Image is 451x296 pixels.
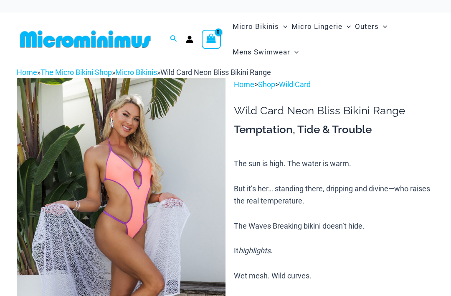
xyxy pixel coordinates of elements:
img: MM SHOP LOGO FLAT [17,30,154,49]
h3: Temptation, Tide & Trouble [234,123,434,137]
a: Account icon link [186,36,193,43]
span: Menu Toggle [342,16,351,37]
span: Wild Card Neon Bliss Bikini Range [160,68,271,77]
h1: Wild Card Neon Bliss Bikini Range [234,104,434,117]
a: Home [17,68,37,77]
a: Wild Card [279,80,311,89]
a: Micro BikinisMenu ToggleMenu Toggle [231,14,289,39]
a: Search icon link [170,34,177,44]
p: > > [234,78,434,91]
a: The Micro Bikini Shop [41,68,112,77]
a: Shop [258,80,275,89]
span: Menu Toggle [279,16,287,37]
span: Menu Toggle [290,41,299,63]
a: Mens SwimwearMenu ToggleMenu Toggle [231,39,301,65]
span: » » » [17,68,271,77]
span: Menu Toggle [379,16,387,37]
span: Micro Lingerie [291,16,342,37]
a: Micro Bikinis [115,68,157,77]
a: View Shopping Cart, empty [202,30,221,49]
span: Micro Bikinis [233,16,279,37]
nav: Site Navigation [229,13,434,66]
a: OutersMenu ToggleMenu Toggle [353,14,389,39]
a: Home [234,80,254,89]
span: Outers [355,16,379,37]
a: Micro LingerieMenu ToggleMenu Toggle [289,14,353,39]
span: Mens Swimwear [233,41,290,63]
i: highlights [238,246,271,255]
